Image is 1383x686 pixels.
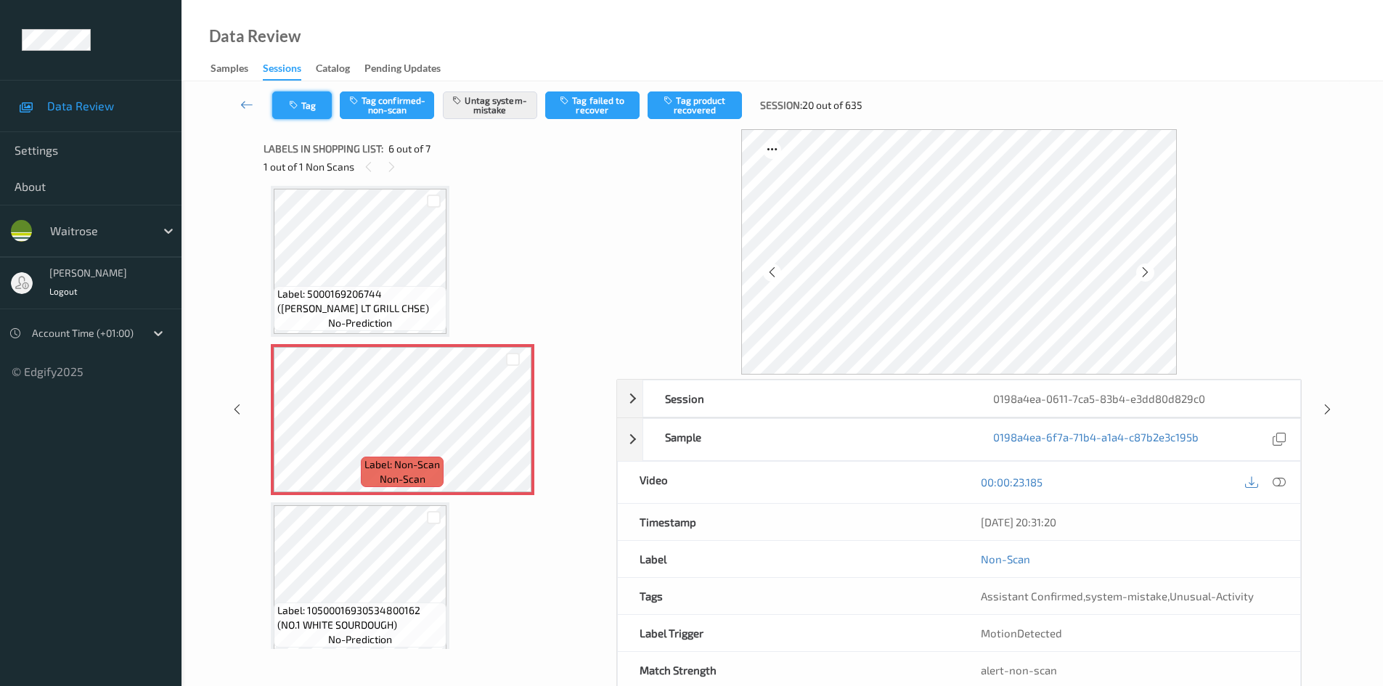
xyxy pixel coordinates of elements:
div: Sample0198a4ea-6f7a-71b4-a1a4-c87b2e3c195b [617,418,1301,461]
div: Catalog [316,61,350,79]
span: , , [981,589,1254,603]
button: Untag system-mistake [443,91,537,119]
div: Label Trigger [618,615,959,651]
div: 1 out of 1 Non Scans [264,158,606,176]
button: Tag product recovered [648,91,742,119]
div: Tags [618,578,959,614]
a: Pending Updates [364,59,455,79]
span: non-scan [380,472,425,486]
span: Session: [760,98,802,113]
span: 6 out of 7 [388,142,431,156]
span: 20 out of 635 [802,98,862,113]
a: Samples [211,59,263,79]
div: Label [618,541,959,577]
span: Labels in shopping list: [264,142,383,156]
div: Session [643,380,971,417]
div: Session0198a4ea-0611-7ca5-83b4-e3dd80d829c0 [617,380,1301,417]
a: 0198a4ea-6f7a-71b4-a1a4-c87b2e3c195b [993,430,1199,449]
span: no-prediction [328,632,392,647]
div: Samples [211,61,248,79]
div: Video [618,462,959,503]
a: Non-Scan [981,552,1030,566]
span: Label: Non-Scan [364,457,440,472]
a: Sessions [263,59,316,81]
button: Tag failed to recover [545,91,640,119]
div: Pending Updates [364,61,441,79]
span: Label: 10500016930534800162 (NO.1 WHITE SOURDOUGH) [277,603,443,632]
a: 00:00:23.185 [981,475,1043,489]
span: system-mistake [1085,589,1167,603]
a: Catalog [316,59,364,79]
span: Unusual-Activity [1170,589,1254,603]
button: Tag [272,91,332,119]
div: Sessions [263,61,301,81]
span: Label: 5000169206744 ([PERSON_NAME] LT GRILL CHSE) [277,287,443,316]
button: Tag confirmed-non-scan [340,91,434,119]
div: alert-non-scan [981,663,1278,677]
span: Assistant Confirmed [981,589,1083,603]
div: Timestamp [618,504,959,540]
div: [DATE] 20:31:20 [981,515,1278,529]
div: 0198a4ea-0611-7ca5-83b4-e3dd80d829c0 [971,380,1300,417]
div: MotionDetected [959,615,1300,651]
span: no-prediction [328,316,392,330]
div: Sample [643,419,971,460]
div: Data Review [209,29,301,44]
